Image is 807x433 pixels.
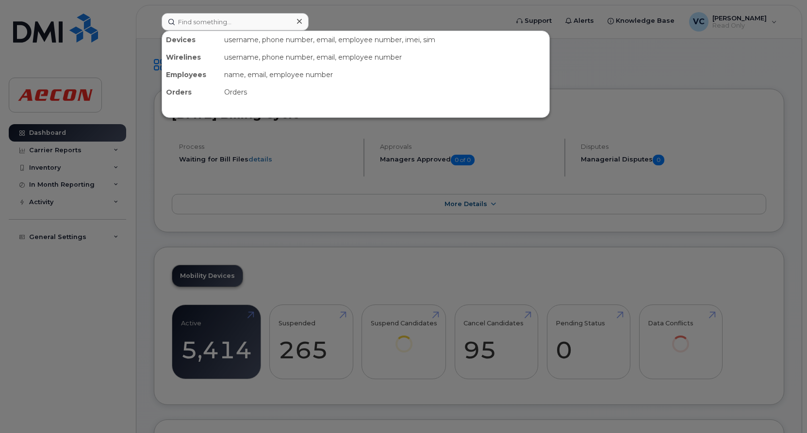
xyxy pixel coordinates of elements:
div: username, phone number, email, employee number, imei, sim [220,31,549,48]
div: Devices [162,31,220,48]
div: name, email, employee number [220,66,549,83]
div: Wirelines [162,48,220,66]
div: Orders [162,83,220,101]
div: username, phone number, email, employee number [220,48,549,66]
div: Employees [162,66,220,83]
div: Orders [220,83,549,101]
